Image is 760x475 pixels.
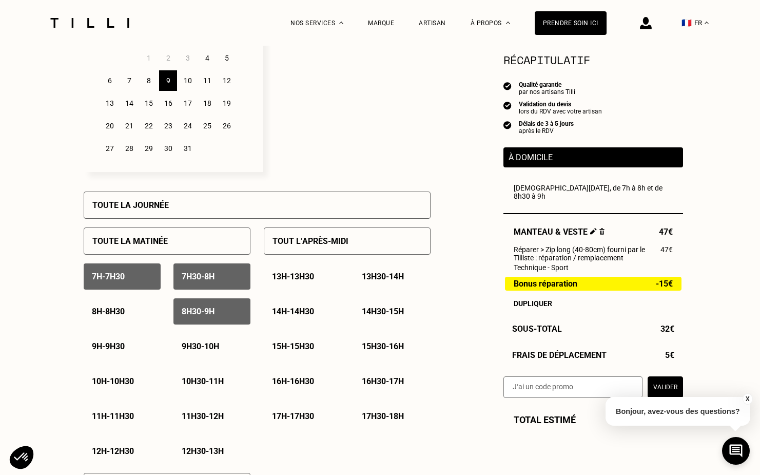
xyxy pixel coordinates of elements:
[659,227,673,237] span: 47€
[159,116,177,136] div: 23
[120,138,138,159] div: 28
[179,138,197,159] div: 31
[179,116,197,136] div: 24
[218,116,236,136] div: 26
[519,101,602,108] div: Validation du devis
[182,307,215,316] p: 8h30 - 9h
[92,272,125,281] p: 7h - 7h30
[503,101,512,110] img: icon list info
[159,70,177,91] div: 9
[599,228,605,235] img: Supprimer
[503,376,642,398] input: J‘ai un code promo
[182,272,215,281] p: 7h30 - 8h
[519,88,575,96] div: par nos artisans Tilli
[101,116,119,136] div: 20
[742,393,752,405] button: X
[503,81,512,90] img: icon list info
[140,70,158,91] div: 8
[503,414,683,425] div: Total estimé
[705,22,709,24] img: menu déroulant
[218,70,236,91] div: 12
[92,236,168,246] p: Toute la matinée
[198,70,216,91] div: 11
[120,70,138,91] div: 7
[179,93,197,113] div: 17
[514,279,577,288] span: Bonus réparation
[198,93,216,113] div: 18
[362,307,404,316] p: 14h30 - 15h
[272,411,314,421] p: 17h - 17h30
[648,376,683,398] button: Valider
[182,411,224,421] p: 11h30 - 12h
[362,272,404,281] p: 13h30 - 14h
[159,138,177,159] div: 30
[101,93,119,113] div: 13
[506,22,510,24] img: Menu déroulant à propos
[509,153,678,162] p: À domicile
[660,245,673,254] span: 47€
[92,341,125,351] p: 9h - 9h30
[272,341,314,351] p: 15h - 15h30
[159,93,177,113] div: 16
[519,120,574,127] div: Délais de 3 à 5 jours
[535,11,607,35] a: Prendre soin ici
[120,116,138,136] div: 21
[681,18,692,28] span: 🇫🇷
[656,279,673,288] span: -15€
[272,272,314,281] p: 13h - 13h30
[272,307,314,316] p: 14h - 14h30
[339,22,343,24] img: Menu déroulant
[362,341,404,351] p: 15h30 - 16h
[182,446,224,456] p: 12h30 - 13h
[272,236,348,246] p: Tout l’après-midi
[120,93,138,113] div: 14
[519,81,575,88] div: Qualité garantie
[503,350,683,360] div: Frais de déplacement
[92,307,125,316] p: 8h - 8h30
[503,120,512,129] img: icon list info
[101,138,119,159] div: 27
[198,48,216,68] div: 4
[179,70,197,91] div: 10
[140,116,158,136] div: 22
[218,93,236,113] div: 19
[182,341,219,351] p: 9h30 - 10h
[218,48,236,68] div: 5
[503,51,683,68] section: Récapitulatif
[660,324,674,334] span: 32€
[182,376,224,386] p: 10h30 - 11h
[140,93,158,113] div: 15
[101,70,119,91] div: 6
[92,376,134,386] p: 10h - 10h30
[198,116,216,136] div: 25
[419,20,446,27] a: Artisan
[92,411,134,421] p: 11h - 11h30
[362,376,404,386] p: 16h30 - 17h
[514,299,673,308] div: Dupliquer
[519,108,602,115] div: lors du RDV avec votre artisan
[665,350,674,360] span: 5€
[362,411,404,421] p: 17h30 - 18h
[368,20,394,27] a: Marque
[92,446,134,456] p: 12h - 12h30
[140,138,158,159] div: 29
[514,263,569,272] span: Technique - Sport
[503,324,683,334] div: Sous-Total
[519,127,574,135] div: après le RDV
[606,397,750,426] p: Bonjour, avez-vous des questions?
[514,184,673,200] div: [DEMOGRAPHIC_DATA][DATE], de 7h à 8h et de 8h30 à 9h
[514,227,605,237] span: Manteau & veste
[514,245,660,262] span: Réparer > Zip long (40-80cm) fourni par le Tilliste : réparation / remplacement
[590,228,597,235] img: Éditer
[272,376,314,386] p: 16h - 16h30
[640,17,652,29] img: icône connexion
[92,200,169,210] p: Toute la journée
[47,18,133,28] img: Logo du service de couturière Tilli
